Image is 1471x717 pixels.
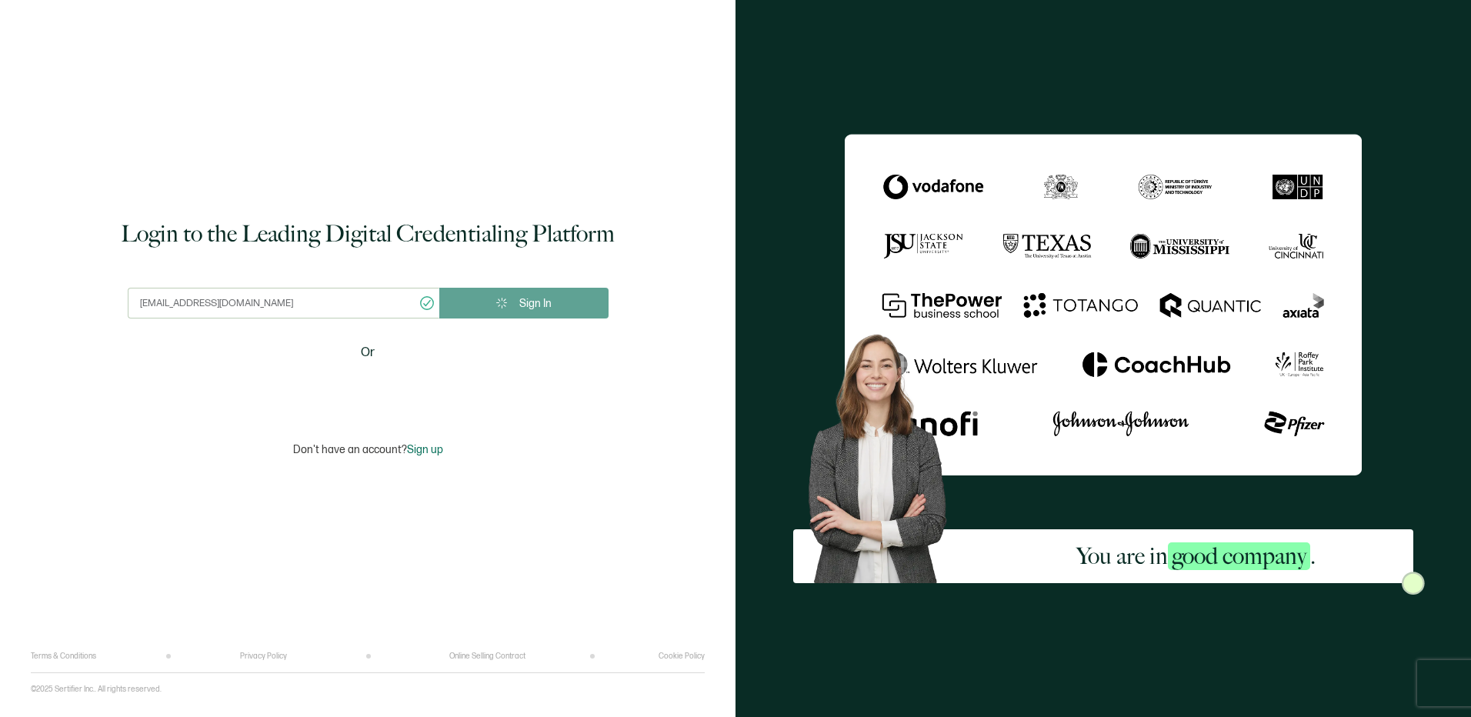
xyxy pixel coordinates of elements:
[293,443,443,456] p: Don't have an account?
[1402,572,1425,595] img: Sertifier Login
[407,443,443,456] span: Sign up
[793,322,979,583] img: Sertifier Login - You are in <span class="strong-h">good company</span>. Hero
[845,134,1362,475] img: Sertifier Login - You are in <span class="strong-h">good company</span>.
[128,288,439,318] input: Enter your work email address
[31,685,162,694] p: ©2025 Sertifier Inc.. All rights reserved.
[31,652,96,661] a: Terms & Conditions
[659,652,705,661] a: Cookie Policy
[419,295,435,312] ion-icon: checkmark circle outline
[1076,541,1316,572] h2: You are in .
[272,372,464,406] iframe: Sign in with Google Button
[361,343,375,362] span: Or
[1168,542,1310,570] span: good company
[121,218,615,249] h1: Login to the Leading Digital Credentialing Platform
[449,652,525,661] a: Online Selling Contract
[240,652,287,661] a: Privacy Policy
